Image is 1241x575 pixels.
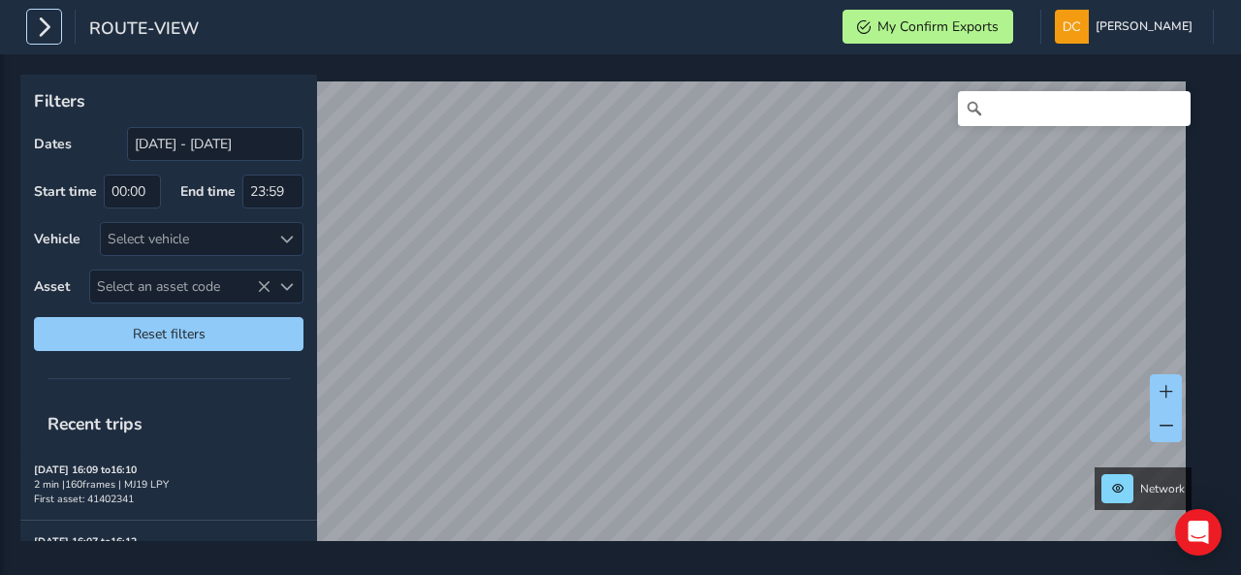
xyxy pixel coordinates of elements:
div: Select an asset code [270,271,302,303]
span: Reset filters [48,325,289,343]
span: Network [1140,481,1185,496]
label: Asset [34,277,70,296]
button: [PERSON_NAME] [1055,10,1199,44]
img: diamond-layout [1055,10,1089,44]
div: 2 min | 160 frames | MJ19 LPY [34,477,303,492]
input: Search [958,91,1191,126]
label: Start time [34,182,97,201]
p: Filters [34,88,303,113]
span: route-view [89,16,199,44]
strong: [DATE] 16:09 to 16:10 [34,463,137,477]
button: My Confirm Exports [843,10,1013,44]
button: Reset filters [34,317,303,351]
label: Dates [34,135,72,153]
span: My Confirm Exports [877,17,999,36]
span: First asset: 41402341 [34,492,134,506]
div: Open Intercom Messenger [1175,509,1222,556]
label: End time [180,182,236,201]
span: [PERSON_NAME] [1096,10,1193,44]
span: Select an asset code [90,271,270,303]
span: Recent trips [34,399,156,449]
strong: [DATE] 16:07 to 16:12 [34,534,137,549]
div: Select vehicle [101,223,270,255]
label: Vehicle [34,230,80,248]
canvas: Map [27,81,1186,563]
